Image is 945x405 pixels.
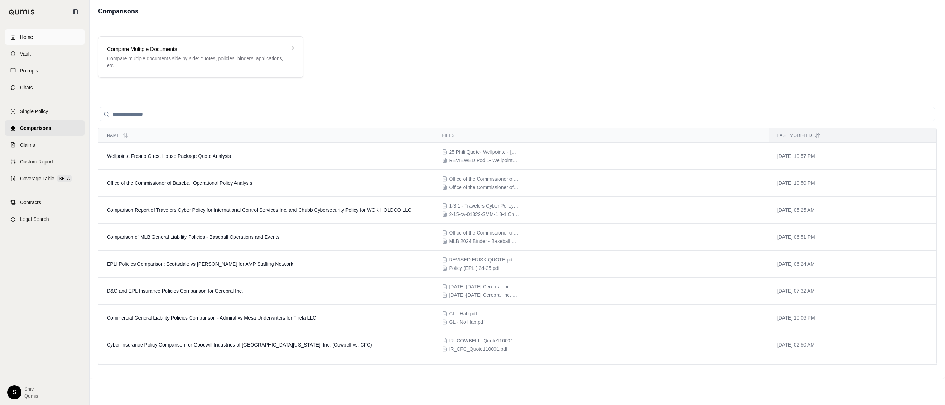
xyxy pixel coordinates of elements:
[449,202,519,209] span: 1-3.1 - Travelers Cyber Policy40.pdf
[449,292,519,299] span: 11.28.24-11.28.25 Cerebral Inc. 2xs6 D&O-EPL LHS712888.pdf
[769,305,936,331] td: [DATE] 10:06 PM
[98,6,138,16] h1: Comparisons
[20,34,33,41] span: Home
[449,256,513,263] span: REVISED ERISK QUOTE.pdf
[107,153,231,159] span: Wellpointe Fresno Guest House Package Quote Analysis
[20,108,48,115] span: Single Policy
[70,6,81,18] button: Collapse sidebar
[769,331,936,358] td: [DATE] 02:50 AM
[777,133,928,138] div: Last modified
[769,197,936,224] td: [DATE] 05:25 AM
[449,283,519,290] span: 11.28.24-11.28.25 Cerebral Inc. Primary D&O-EPL DO7NACNMBU003.pdf
[107,261,293,267] span: EPLI Policies Comparison: Scottsdale vs Hudson for AMP Staffing Network
[107,234,280,240] span: Comparison of MLB General Liability Policies - Baseball Operations and Events
[449,337,519,344] span: IR_COWBELL_Quote110001.pdf
[107,55,285,69] p: Compare multiple documents side by side: quotes, policies, binders, applications, etc.
[107,342,372,348] span: Cyber Insurance Policy Comparison for Goodwill Industries of North Florida, Inc. (Cowbell vs. CFC)
[20,125,51,132] span: Comparisons
[449,319,484,326] span: GL - No Hab.pdf
[449,157,519,164] span: REVIEWED Pod 1- Wellpointe Fresno Group - Northfield Quote - 2025-2026.pdf
[24,385,38,392] span: Shiv
[5,211,85,227] a: Legal Search
[449,148,519,155] span: 25 Phili Quote- Wellpointe - Fresno Guest House - Pkg qte.pdf
[107,207,411,213] span: Comparison Report of Travelers Cyber Policy for International Control Services Inc. and Chubb Cyb...
[7,385,21,399] div: S
[107,133,425,138] div: Name
[20,216,49,223] span: Legal Search
[769,224,936,251] td: [DATE] 06:51 PM
[5,80,85,95] a: Chats
[769,170,936,197] td: [DATE] 10:50 PM
[449,364,519,371] span: 24 25 PEXC POL 060124 Policy.pdf
[769,251,936,278] td: [DATE] 06:24 AM
[107,180,252,186] span: Office of the Commissioner of Baseball Operational Policy Analysis
[5,120,85,136] a: Comparisons
[20,141,35,148] span: Claims
[5,29,85,45] a: Home
[20,84,33,91] span: Chats
[433,128,768,143] th: Files
[107,315,316,321] span: Commercial General Liability Policies Comparison - Admiral vs Mesa Underwriters for Thela LLC
[5,104,85,119] a: Single Policy
[449,345,507,352] span: IR_CFC_Quote110001.pdf
[5,195,85,210] a: Contracts
[5,137,85,153] a: Claims
[20,158,53,165] span: Custom Report
[107,45,285,54] h3: Compare Mulitple Documents
[107,288,243,294] span: D&O and EPL Insurance Policies Comparison for Cerebral Inc.
[449,310,477,317] span: GL - Hab.pdf
[24,392,38,399] span: Qumis
[5,46,85,62] a: Vault
[449,184,519,191] span: Office of the Commissioner of Baseball Operation Policy 1000100100241 Final Policy.pdf
[20,67,38,74] span: Prompts
[449,238,519,245] span: MLB 2024 Binder - Baseball Ops - Events -AL 12.22.23 _POL1000100100241.pdf
[449,265,499,272] span: Policy (EPLI) 24-25.pdf
[5,63,85,78] a: Prompts
[20,199,41,206] span: Contracts
[5,154,85,169] a: Custom Report
[20,175,54,182] span: Coverage Table
[449,229,519,236] span: Office of the Commissioner of Baseball Operation Policy 1000100100241 Final Policy.pdf
[769,358,936,385] td: [DATE] 02:37 AM
[769,278,936,305] td: [DATE] 07:32 AM
[9,9,35,15] img: Qumis Logo
[5,171,85,186] a: Coverage TableBETA
[20,50,31,57] span: Vault
[769,143,936,170] td: [DATE] 10:57 PM
[57,175,72,182] span: BETA
[449,175,519,182] span: Office of the Commissioner of Baseball Operation Policy 1000100100241 Final Policy Revised 03.24....
[449,211,519,218] span: 2-15-cv-01322-SMM-1 8-1 Chubb Cyber2.pdf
